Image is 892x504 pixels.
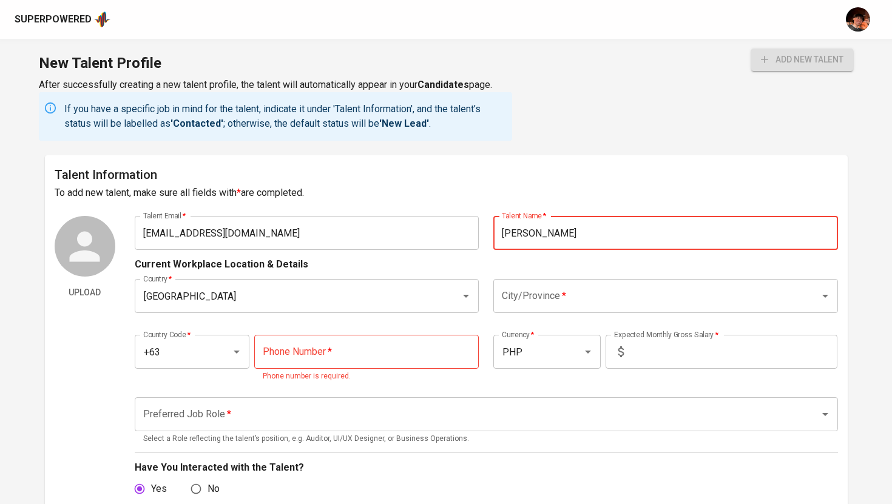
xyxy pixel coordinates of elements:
b: 'Contacted' [171,118,223,129]
button: add new talent [751,49,853,71]
span: Yes [151,482,167,496]
p: Select a Role reflecting the talent’s position, e.g. Auditor, UI/UX Designer, or Business Operati... [143,433,829,445]
button: Upload [55,281,115,304]
h1: New Talent Profile [39,49,512,78]
h6: To add new talent, make sure all fields with are completed. [55,184,838,201]
button: Open [817,406,834,423]
div: Superpowered [15,13,92,27]
button: Open [228,343,245,360]
button: Open [579,343,596,360]
span: No [208,482,220,496]
a: Superpoweredapp logo [15,10,110,29]
p: If you have a specific job in mind for the talent, indicate it under 'Talent Information', and th... [64,102,507,131]
div: Almost there! Once you've completed all the fields marked with * under 'Talent Information', you'... [751,49,853,71]
b: Candidates [417,79,469,90]
p: Phone number is required. [263,371,470,383]
p: Current Workplace Location & Details [135,257,308,272]
b: 'New Lead' [379,118,429,129]
img: diemas@glints.com [846,7,870,32]
h6: Talent Information [55,165,838,184]
p: Have You Interacted with the Talent? [135,460,838,475]
button: Open [817,287,834,304]
button: Open [458,287,475,304]
span: add new talent [761,52,843,67]
span: Upload [59,285,110,300]
img: app logo [94,10,110,29]
p: After successfully creating a new talent profile, the talent will automatically appear in your page. [39,78,512,92]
